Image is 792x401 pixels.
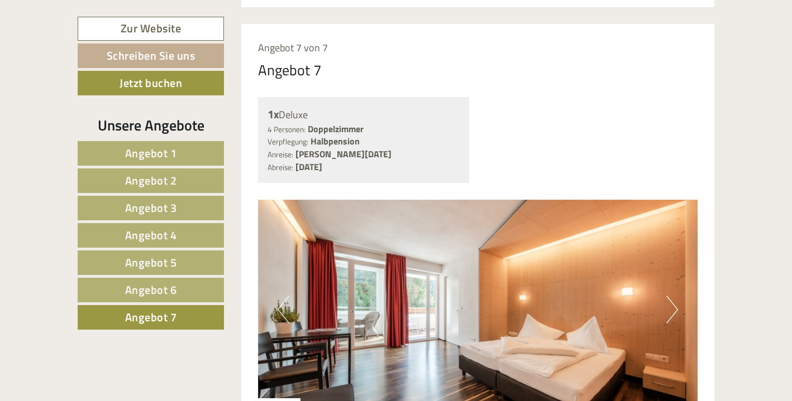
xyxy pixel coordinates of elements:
[268,136,308,147] small: Verpflegung:
[78,115,224,136] div: Unsere Angebote
[201,8,240,27] div: [DATE]
[268,124,306,135] small: 4 Personen:
[125,144,177,162] span: Angebot 1
[125,226,177,244] span: Angebot 4
[268,107,460,123] div: Deluxe
[78,44,224,68] a: Schreiben Sie uns
[666,296,678,323] button: Next
[17,54,173,62] small: 22:41
[8,30,178,64] div: Guten Tag, wie können wir Ihnen helfen?
[295,160,322,173] b: [DATE]
[78,17,224,41] a: Zur Website
[258,60,322,80] div: Angebot 7
[125,308,177,326] span: Angebot 7
[368,289,440,313] button: Senden
[311,134,360,148] b: Halbpension
[268,149,293,160] small: Anreise:
[295,147,392,161] b: [PERSON_NAME][DATE]
[78,71,224,95] a: Jetzt buchen
[268,105,279,123] b: 1x
[308,122,364,136] b: Doppelzimmer
[125,172,177,189] span: Angebot 2
[17,32,173,41] div: [GEOGRAPHIC_DATA]
[278,296,289,323] button: Previous
[258,40,328,55] span: Angebot 7 von 7
[125,199,177,216] span: Angebot 3
[125,281,177,298] span: Angebot 6
[268,162,293,173] small: Abreise:
[125,254,177,271] span: Angebot 5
